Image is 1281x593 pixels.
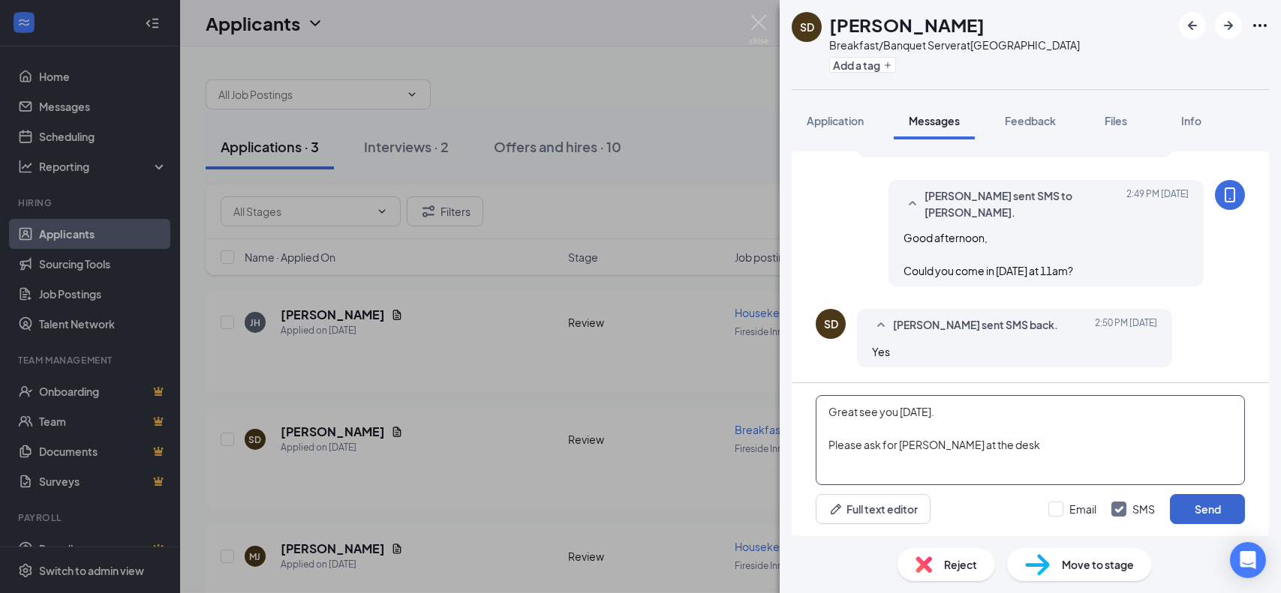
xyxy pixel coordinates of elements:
span: Good afternoon, Could you come in [DATE] at 11am? [904,231,1073,277]
span: [DATE] 2:50 PM [1095,316,1157,334]
textarea: Great see you [DATE]. Please ask for [PERSON_NAME] at the desk [816,395,1245,485]
span: [PERSON_NAME] sent SMS to [PERSON_NAME]. [925,187,1121,220]
span: Application [807,114,864,127]
svg: Pen [828,502,843,517]
h1: [PERSON_NAME] [829,12,985,37]
svg: SmallChevronUp [904,195,922,213]
span: Info [1181,114,1201,127]
button: PlusAdd a tag [829,57,896,73]
div: Breakfast/Banquet Server at [GEOGRAPHIC_DATA] [829,37,1080,52]
span: Yes [872,345,890,358]
span: Files [1105,114,1127,127]
svg: MobileSms [1221,186,1239,204]
button: Full text editorPen [816,494,931,524]
svg: ArrowRight [1219,16,1237,34]
button: ArrowLeftNew [1179,12,1206,39]
span: [DATE] 2:49 PM [1126,187,1189,220]
div: SD [824,316,838,331]
span: Messages [909,114,960,127]
span: Reject [944,556,977,573]
button: Send [1170,494,1245,524]
div: Open Intercom Messenger [1230,542,1266,578]
div: SD [800,19,814,34]
span: Move to stage [1062,556,1134,573]
svg: Ellipses [1251,16,1269,34]
span: [PERSON_NAME] sent SMS back. [893,316,1058,334]
span: Feedback [1005,114,1056,127]
svg: ArrowLeftNew [1183,16,1201,34]
svg: Plus [883,61,892,70]
svg: SmallChevronUp [872,316,890,334]
button: ArrowRight [1215,12,1242,39]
